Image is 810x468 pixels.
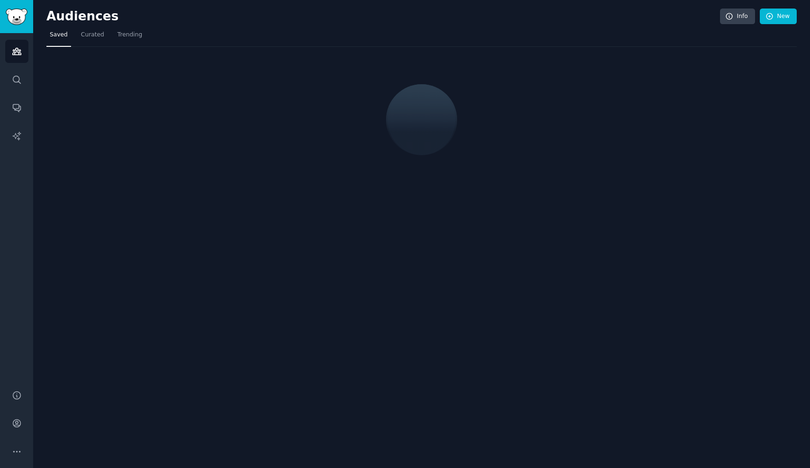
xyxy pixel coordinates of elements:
[117,31,142,39] span: Trending
[720,9,755,25] a: Info
[46,9,720,24] h2: Audiences
[760,9,797,25] a: New
[46,27,71,47] a: Saved
[81,31,104,39] span: Curated
[50,31,68,39] span: Saved
[114,27,145,47] a: Trending
[78,27,108,47] a: Curated
[6,9,27,25] img: GummySearch logo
